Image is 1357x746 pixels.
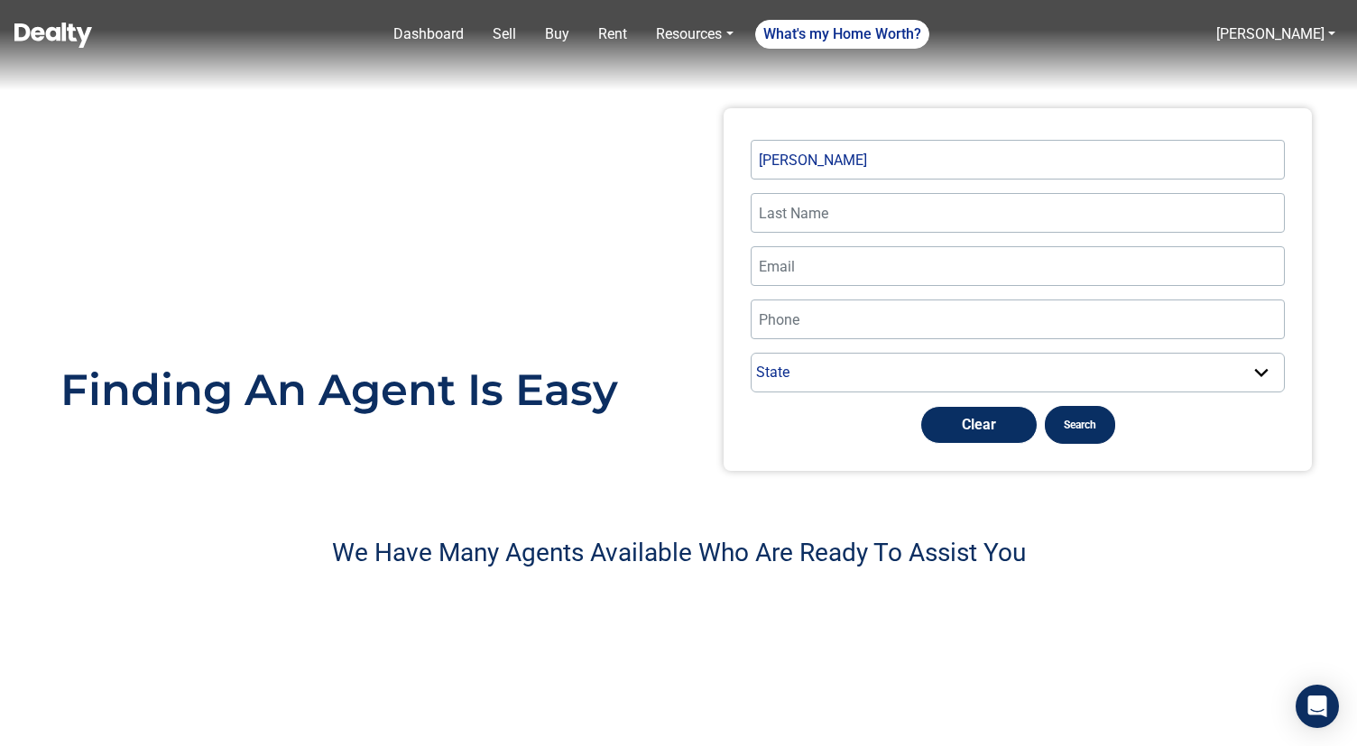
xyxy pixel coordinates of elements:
input: Phone [751,299,1285,339]
a: Sell [485,16,523,52]
a: [PERSON_NAME] [1209,16,1343,52]
div: Open Intercom Messenger [1296,685,1339,728]
img: Dealty - Buy, Sell & Rent Homes [14,23,92,48]
input: First Name [751,140,1285,180]
a: Dashboard [386,16,471,52]
a: What's my Home Worth? [755,20,929,49]
a: Resources [649,16,740,52]
a: [PERSON_NAME] [1216,25,1325,42]
input: Last Name [751,193,1285,233]
button: Clear [920,406,1038,444]
a: Buy [538,16,577,52]
p: Finding An Agent Is Easy [45,357,633,422]
a: Rent [591,16,634,52]
button: Search [1045,406,1115,444]
input: Email [751,246,1285,286]
p: We Have Many Agents Available Who Are Ready To Assist You [178,534,1179,572]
